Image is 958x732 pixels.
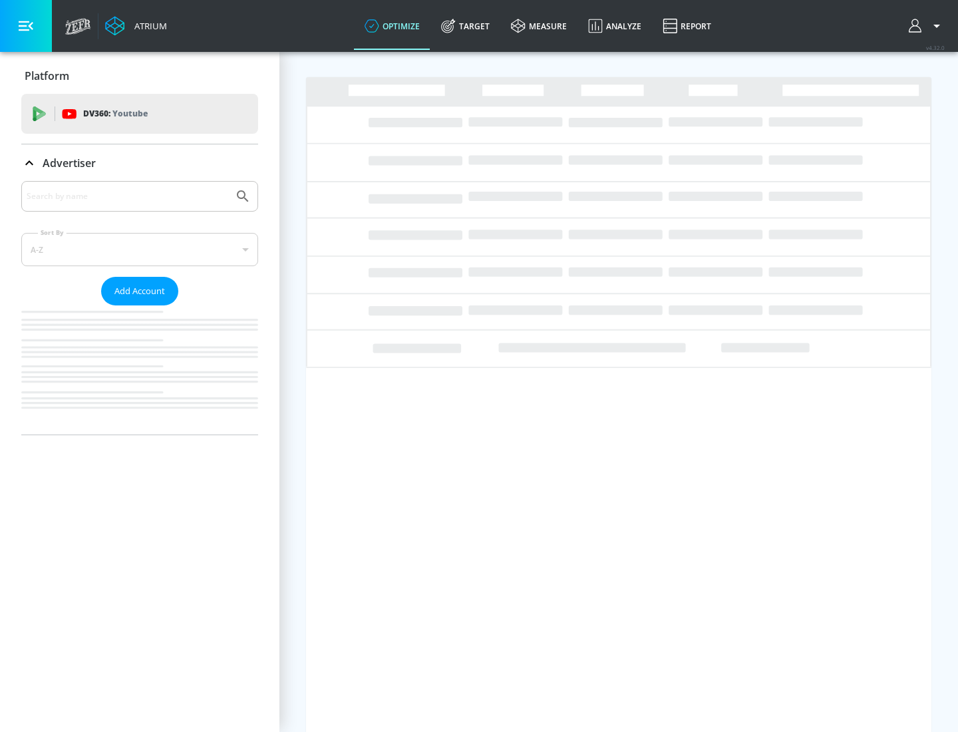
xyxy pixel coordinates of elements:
div: DV360: Youtube [21,94,258,134]
div: Platform [21,57,258,94]
div: Advertiser [21,181,258,435]
a: Target [430,2,500,50]
p: Platform [25,69,69,83]
a: Analyze [577,2,652,50]
a: measure [500,2,577,50]
a: Atrium [105,16,167,36]
p: Youtube [112,106,148,120]
input: Search by name [27,188,228,205]
span: Add Account [114,283,165,299]
span: v 4.32.0 [926,44,945,51]
button: Add Account [101,277,178,305]
nav: list of Advertiser [21,305,258,435]
p: DV360: [83,106,148,121]
div: Advertiser [21,144,258,182]
a: optimize [354,2,430,50]
a: Report [652,2,722,50]
div: A-Z [21,233,258,266]
p: Advertiser [43,156,96,170]
div: Atrium [129,20,167,32]
label: Sort By [38,228,67,237]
